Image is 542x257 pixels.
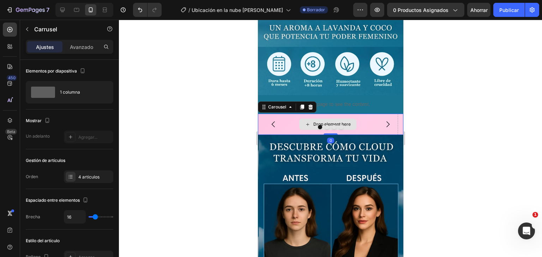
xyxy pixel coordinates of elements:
font: Avanzado [70,44,93,50]
font: 7 [46,6,49,13]
font: Estilo del artículo [26,238,60,243]
font: / [188,7,190,13]
font: 1 [534,212,537,217]
font: 1 columna [60,89,80,95]
font: Ahorrar [470,7,488,13]
input: Auto [64,211,85,223]
button: Publicar [493,3,525,17]
iframe: Área de diseño [258,20,403,257]
font: Orden [26,174,38,179]
button: Ahorrar [467,3,490,17]
font: 0 productos asignados [393,7,448,13]
button: 0 productos asignados [387,3,464,17]
font: 450 [8,75,16,80]
font: Carrusel [34,26,57,33]
font: Ubicación en la nube [PERSON_NAME] [192,7,283,13]
font: Gestión de artículos [26,158,65,163]
font: Beta [7,129,15,134]
div: Deshacer/Rehacer [133,3,162,17]
p: Carrusel [34,25,94,33]
font: Espaciado entre elementos [26,198,80,203]
iframe: Chat en vivo de Intercom [518,222,535,239]
font: Ajustes [36,44,54,50]
font: 4 artículos [78,174,100,180]
font: Borrador [307,7,325,12]
font: Mostrar [26,118,42,123]
font: Un adelanto [26,133,50,139]
font: Elementos por diapositiva [26,68,77,74]
font: Publicar [499,7,519,13]
font: Brecha [26,214,40,219]
button: 7 [3,3,53,17]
